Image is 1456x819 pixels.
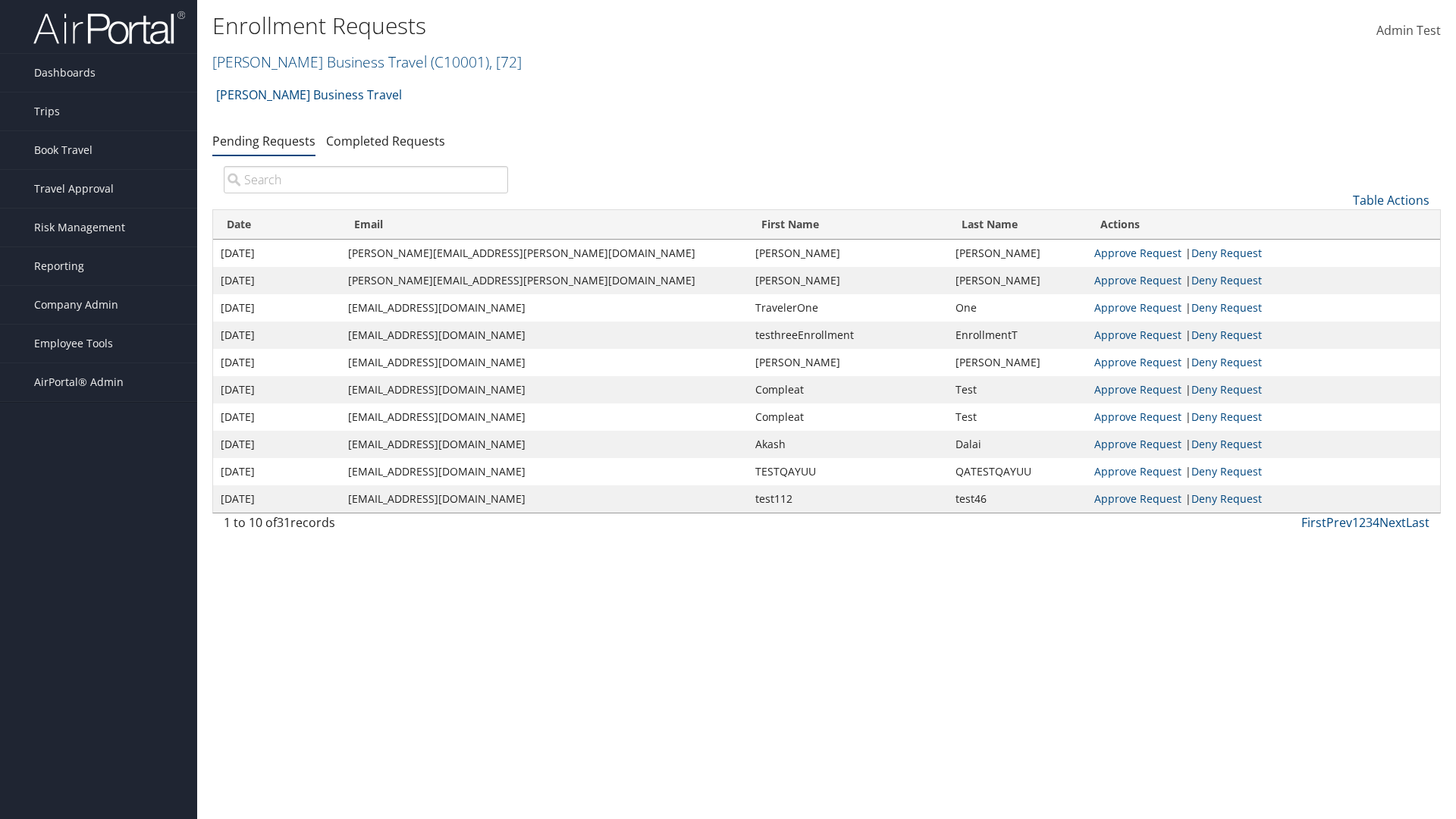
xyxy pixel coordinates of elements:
span: ( C10001 ) [431,52,489,72]
a: Table Actions [1353,192,1429,209]
a: Deny Request [1191,328,1262,342]
td: Test [948,403,1087,431]
td: One [948,294,1087,322]
td: [EMAIL_ADDRESS][DOMAIN_NAME] [340,349,748,376]
td: | [1087,294,1440,322]
a: Deny Request [1191,382,1262,397]
td: Dalai [948,431,1087,458]
td: [PERSON_NAME] [748,349,947,376]
a: 2 [1359,514,1366,531]
a: Deny Request [1191,464,1262,479]
h1: Enrollment Requests [212,10,1031,42]
input: Search [224,166,508,193]
a: Admin Test [1376,8,1441,55]
a: Completed Requests [326,133,445,149]
a: Deny Request [1191,491,1262,506]
td: [DATE] [213,267,340,294]
a: [PERSON_NAME] Business Travel [216,80,402,110]
span: Company Admin [34,286,118,324]
th: Date: activate to sort column descending [213,210,340,240]
a: Deny Request [1191,437,1262,451]
a: Approve Request [1094,246,1181,260]
td: [EMAIL_ADDRESS][DOMAIN_NAME] [340,485,748,513]
a: [PERSON_NAME] Business Travel [212,52,522,72]
a: First [1301,514,1326,531]
span: AirPortal® Admin [34,363,124,401]
td: | [1087,322,1440,349]
td: [PERSON_NAME] [948,349,1087,376]
td: [EMAIL_ADDRESS][DOMAIN_NAME] [340,322,748,349]
span: Trips [34,93,60,130]
td: Test [948,376,1087,403]
a: 3 [1366,514,1373,531]
a: Approve Request [1094,409,1181,424]
th: Last Name: activate to sort column ascending [948,210,1087,240]
td: test46 [948,485,1087,513]
a: Deny Request [1191,273,1262,287]
a: Deny Request [1191,300,1262,315]
td: | [1087,458,1440,485]
td: [EMAIL_ADDRESS][DOMAIN_NAME] [340,458,748,485]
span: Reporting [34,247,84,285]
td: | [1087,240,1440,267]
span: Dashboards [34,54,96,92]
a: Approve Request [1094,437,1181,451]
span: Travel Approval [34,170,114,208]
a: Prev [1326,514,1352,531]
td: [PERSON_NAME] [948,240,1087,267]
a: Approve Request [1094,355,1181,369]
td: [DATE] [213,294,340,322]
td: testhreeEnrollment [748,322,947,349]
a: 1 [1352,514,1359,531]
a: Deny Request [1191,246,1262,260]
td: [EMAIL_ADDRESS][DOMAIN_NAME] [340,403,748,431]
a: Pending Requests [212,133,315,149]
a: Deny Request [1191,355,1262,369]
span: Employee Tools [34,325,113,362]
a: Approve Request [1094,300,1181,315]
td: | [1087,349,1440,376]
td: [DATE] [213,485,340,513]
td: | [1087,403,1440,431]
a: Next [1379,514,1406,531]
td: QATESTQAYUU [948,458,1087,485]
td: [DATE] [213,349,340,376]
td: [DATE] [213,240,340,267]
span: 31 [277,514,290,531]
td: test112 [748,485,947,513]
th: Email: activate to sort column ascending [340,210,748,240]
a: Approve Request [1094,382,1181,397]
span: Admin Test [1376,22,1441,39]
span: , [ 72 ] [489,52,522,72]
td: [DATE] [213,376,340,403]
a: Last [1406,514,1429,531]
span: Risk Management [34,209,125,246]
td: Compleat [748,376,947,403]
a: Approve Request [1094,464,1181,479]
a: Approve Request [1094,491,1181,506]
td: Compleat [748,403,947,431]
a: Deny Request [1191,409,1262,424]
a: Approve Request [1094,273,1181,287]
td: | [1087,376,1440,403]
td: Akash [748,431,947,458]
td: | [1087,267,1440,294]
td: [PERSON_NAME][EMAIL_ADDRESS][PERSON_NAME][DOMAIN_NAME] [340,240,748,267]
td: [EMAIL_ADDRESS][DOMAIN_NAME] [340,376,748,403]
img: airportal-logo.png [33,10,185,45]
td: [PERSON_NAME] [748,267,947,294]
th: First Name: activate to sort column ascending [748,210,947,240]
td: EnrollmentT [948,322,1087,349]
td: TESTQAYUU [748,458,947,485]
td: [PERSON_NAME][EMAIL_ADDRESS][PERSON_NAME][DOMAIN_NAME] [340,267,748,294]
a: Approve Request [1094,328,1181,342]
td: [EMAIL_ADDRESS][DOMAIN_NAME] [340,431,748,458]
td: TravelerOne [748,294,947,322]
td: [PERSON_NAME] [948,267,1087,294]
td: | [1087,431,1440,458]
span: Book Travel [34,131,93,169]
td: | [1087,485,1440,513]
td: [DATE] [213,431,340,458]
td: [DATE] [213,458,340,485]
div: 1 to 10 of records [224,513,508,539]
